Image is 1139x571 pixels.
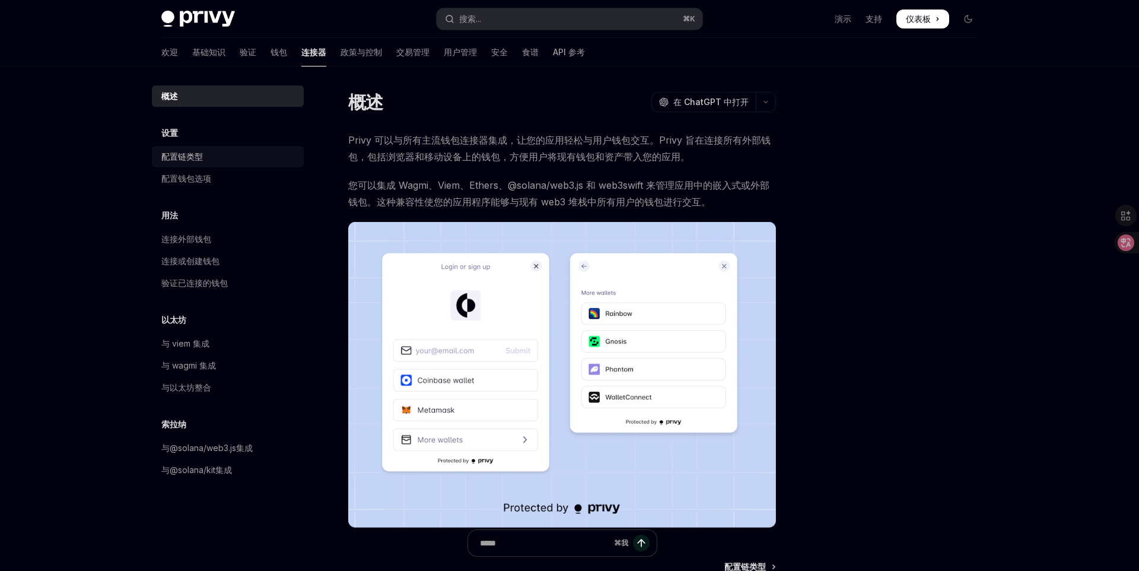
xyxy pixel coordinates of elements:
img: 连接器3 [348,222,776,528]
a: 与@solana/kit集成 [152,459,304,481]
a: 食谱 [522,38,539,66]
a: 仪表板 [896,9,949,28]
a: 与 wagmi 集成 [152,355,304,376]
font: 连接外部钱包 [161,234,211,244]
font: 欢迎 [161,47,178,57]
font: Privy 可以与所有主流钱包连接器集成，让您的应用轻松与用户钱包交互。Privy 旨在连接所有外部钱包，包括浏览器和移动设备上的钱包，方便用户将现有钱包和资产带入您的应用。 [348,134,771,163]
font: 与以太坊整合 [161,382,211,392]
a: 连接或创建钱包 [152,250,304,272]
img: 深色标志 [161,11,235,27]
a: API 参考 [553,38,585,66]
a: 支持 [866,13,882,25]
a: 安全 [491,38,508,66]
font: 与 viem 集成 [161,338,209,348]
font: 仪表板 [906,14,931,24]
font: 用法 [161,210,178,220]
font: 搜索... [459,14,481,24]
a: 配置钱包选项 [152,168,304,189]
font: 支持 [866,14,882,24]
button: 在 ChatGPT 中打开 [651,92,756,112]
a: 交易管理 [396,38,429,66]
a: 连接器 [301,38,326,66]
a: 演示 [835,13,851,25]
button: 打开搜索 [437,8,702,30]
font: 配置链类型 [161,151,203,161]
font: 设置 [161,128,178,138]
a: 连接外部钱包 [152,229,304,250]
font: 与 wagmi 集成 [161,360,216,370]
a: 与以太坊整合 [152,377,304,398]
font: 以太坊 [161,315,186,325]
a: 配置链类型 [152,146,304,167]
font: 索拉纳 [161,419,186,429]
a: 基础知识 [192,38,225,66]
font: 用户管理 [444,47,477,57]
a: 与 viem 集成 [152,333,304,354]
a: 概述 [152,85,304,107]
a: 验证 [240,38,256,66]
button: 发送消息 [633,535,650,551]
a: 欢迎 [161,38,178,66]
font: 交易管理 [396,47,429,57]
a: 与@solana/web3.js集成 [152,437,304,459]
font: 概述 [161,91,178,101]
input: 提问... [480,530,609,556]
font: K [690,14,695,23]
font: ⌘ [683,14,690,23]
font: 政策与控制 [341,47,382,57]
font: 验证 [240,47,256,57]
font: 基础知识 [192,47,225,57]
font: 与@solana/web3.js集成 [161,443,253,453]
font: 食谱 [522,47,539,57]
font: 在 ChatGPT 中打开 [673,97,749,107]
font: 配置钱包选项 [161,173,211,183]
a: 政策与控制 [341,38,382,66]
font: 您可以集成 Wagmi、Viem、Ethers、@solana/web3.js 和 web3swift 来管理应用中的嵌入式或外部钱包。这种兼容性使您的应用程序能够与现有 web3 堆栈中所有用... [348,179,769,208]
font: API 参考 [553,47,585,57]
a: 用户管理 [444,38,477,66]
a: 钱包 [271,38,287,66]
a: 验证已连接的钱包 [152,272,304,294]
font: 验证已连接的钱包 [161,278,228,288]
font: 钱包 [271,47,287,57]
font: 概述 [348,91,383,113]
font: 演示 [835,14,851,24]
button: 切换暗模式 [959,9,978,28]
font: 与@solana/kit集成 [161,465,232,475]
font: 连接或创建钱包 [161,256,219,266]
font: 安全 [491,47,508,57]
font: 连接器 [301,47,326,57]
